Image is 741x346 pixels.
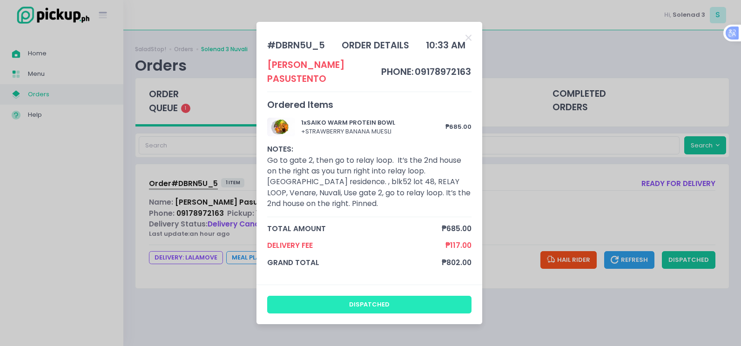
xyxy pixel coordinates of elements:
div: Ordered Items [267,98,472,112]
span: ₱802.00 [442,257,472,268]
button: dispatched [267,296,472,313]
div: # DBRN5U_5 [267,39,325,52]
span: grand total [267,257,442,268]
span: 09178972163 [415,66,471,78]
span: ₱685.00 [442,223,472,234]
td: phone: [381,58,414,86]
div: order details [342,39,409,52]
div: [PERSON_NAME] Pasustento [267,58,381,86]
div: 10:33 AM [426,39,465,52]
button: Close [465,33,472,42]
span: ₱117.00 [445,240,472,251]
span: total amount [267,223,442,234]
span: Delivery Fee [267,240,446,251]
